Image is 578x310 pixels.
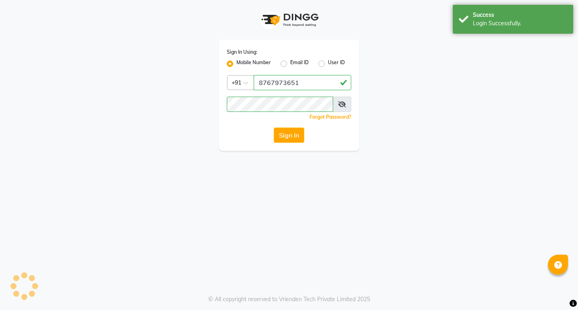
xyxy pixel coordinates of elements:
[290,59,309,69] label: Email ID
[473,11,567,19] div: Success
[227,97,333,112] input: Username
[254,75,351,90] input: Username
[473,19,567,28] div: Login Successfully.
[257,8,321,32] img: logo1.svg
[236,59,271,69] label: Mobile Number
[328,59,345,69] label: User ID
[274,128,304,143] button: Sign In
[544,278,570,302] iframe: chat widget
[227,49,257,56] label: Sign In Using:
[309,114,351,120] a: Forgot Password?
